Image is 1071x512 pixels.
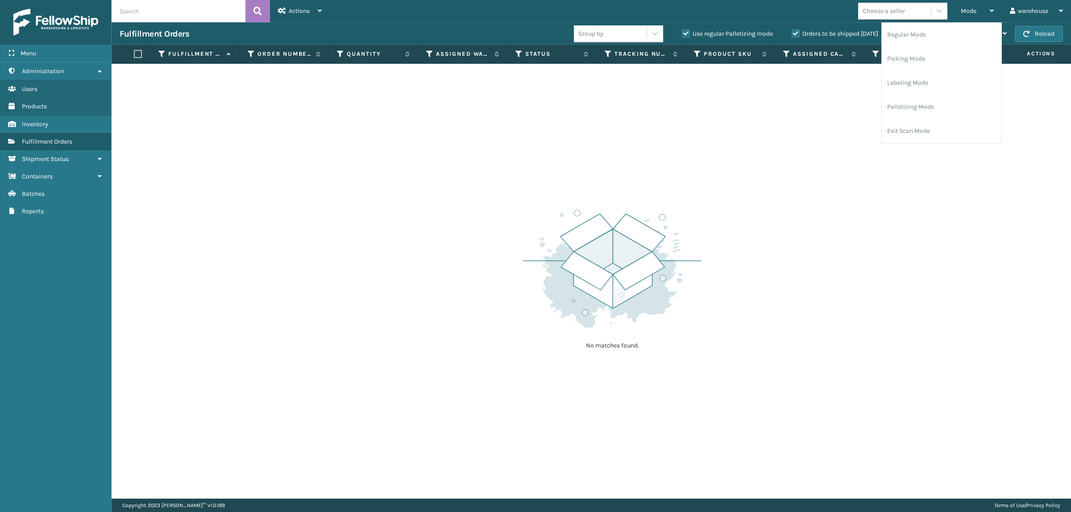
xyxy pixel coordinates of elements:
[525,50,579,58] label: Status
[22,67,64,75] span: Administration
[882,47,1001,71] li: Picking Mode
[22,103,47,110] span: Products
[347,50,401,58] label: Quantity
[961,7,976,15] span: Mode
[882,23,1001,47] li: Regular Mode
[578,29,603,38] div: Group by
[704,50,758,58] label: Product SKU
[22,207,44,215] span: Reports
[289,7,310,15] span: Actions
[22,138,72,145] span: Fulfillment Orders
[436,50,490,58] label: Assigned Warehouse
[122,499,225,512] p: Copyright 2023 [PERSON_NAME]™ v 1.0.188
[994,499,1060,512] div: |
[13,9,98,36] img: logo
[257,50,311,58] label: Order Number
[882,71,1001,95] li: Labeling Mode
[22,190,45,198] span: Batches
[999,46,1061,61] span: Actions
[21,50,36,57] span: Menu
[1026,502,1060,508] a: Privacy Policy
[793,50,847,58] label: Assigned Carrier Service
[22,120,48,128] span: Inventory
[1015,26,1063,42] button: Reload
[614,50,668,58] label: Tracking Number
[22,173,53,180] span: Containers
[882,119,1001,143] li: Exit Scan Mode
[882,95,1001,119] li: Palletizing Mode
[22,85,37,93] span: Users
[994,502,1025,508] a: Terms of Use
[863,6,905,16] div: Choose a seller
[168,50,222,58] label: Fulfillment Order Id
[120,29,189,39] h3: Fulfillment Orders
[682,30,773,37] label: Use regular Palletizing mode
[22,155,69,163] span: Shipment Status
[792,30,878,37] label: Orders to be shipped [DATE]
